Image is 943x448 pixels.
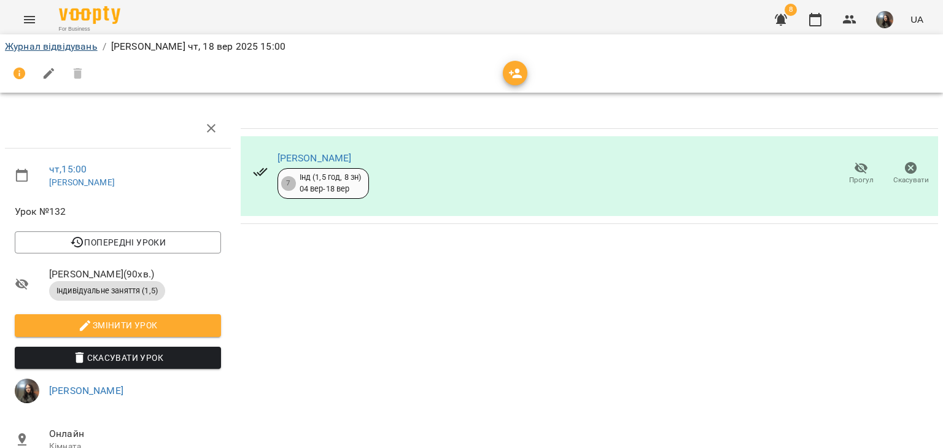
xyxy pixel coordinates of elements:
p: [PERSON_NAME] чт, 18 вер 2025 15:00 [111,39,285,54]
span: Скасувати Урок [25,350,211,365]
a: чт , 15:00 [49,163,87,175]
span: Змінити урок [25,318,211,333]
span: UA [910,13,923,26]
div: Інд (1,5 год, 8 зн) 04 вер - 18 вер [300,172,362,195]
nav: breadcrumb [5,39,938,54]
span: Індивідуальне заняття (1,5) [49,285,165,296]
button: UA [906,8,928,31]
img: Voopty Logo [59,6,120,24]
span: For Business [59,25,120,33]
a: [PERSON_NAME] [49,385,123,396]
img: 3223da47ea16ff58329dec54ac365d5d.JPG [15,379,39,403]
button: Змінити урок [15,314,221,336]
a: [PERSON_NAME] [49,177,115,187]
a: [PERSON_NAME] [277,152,352,164]
span: Попередні уроки [25,235,211,250]
button: Скасувати Урок [15,347,221,369]
span: Урок №132 [15,204,221,219]
a: Журнал відвідувань [5,41,98,52]
span: Прогул [849,175,874,185]
button: Скасувати [886,156,936,191]
span: Скасувати [893,175,929,185]
div: 7 [281,176,296,191]
li: / [103,39,106,54]
button: Menu [15,5,44,34]
button: Прогул [836,156,886,191]
button: Попередні уроки [15,231,221,253]
img: 3223da47ea16ff58329dec54ac365d5d.JPG [876,11,893,28]
span: [PERSON_NAME] ( 90 хв. ) [49,267,221,282]
span: 8 [785,4,797,16]
span: Онлайн [49,427,221,441]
